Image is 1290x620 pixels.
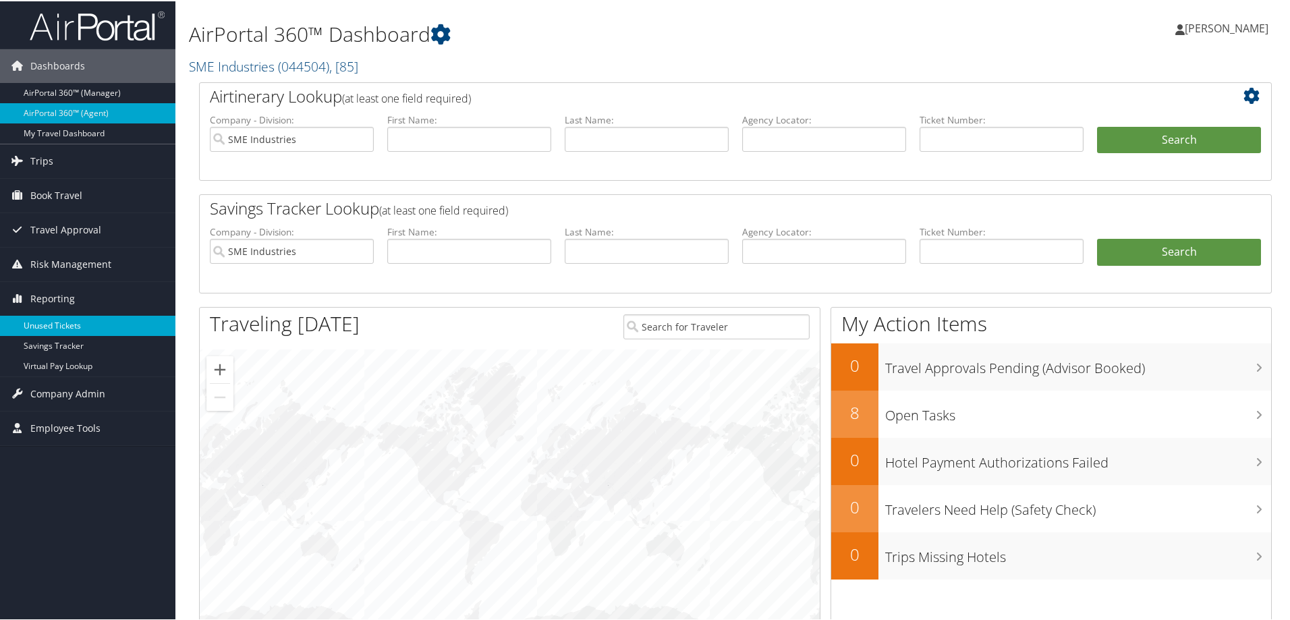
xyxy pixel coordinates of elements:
[206,383,233,410] button: Zoom out
[30,9,165,40] img: airportal-logo.png
[885,492,1271,518] h3: Travelers Need Help (Safety Check)
[885,445,1271,471] h3: Hotel Payment Authorizations Failed
[831,353,878,376] h2: 0
[1097,237,1261,264] a: Search
[210,84,1172,107] h2: Airtinerary Lookup
[210,237,374,262] input: search accounts
[831,484,1271,531] a: 0Travelers Need Help (Safety Check)
[30,281,75,314] span: Reporting
[387,224,551,237] label: First Name:
[206,355,233,382] button: Zoom in
[831,531,1271,578] a: 0Trips Missing Hotels
[210,112,374,125] label: Company - Division:
[30,48,85,82] span: Dashboards
[831,436,1271,484] a: 0Hotel Payment Authorizations Failed
[831,400,878,423] h2: 8
[565,112,729,125] label: Last Name:
[30,410,101,444] span: Employee Tools
[565,224,729,237] label: Last Name:
[189,56,358,74] a: SME Industries
[831,542,878,565] h2: 0
[831,495,878,517] h2: 0
[210,308,360,337] h1: Traveling [DATE]
[30,177,82,211] span: Book Travel
[278,56,329,74] span: ( 044504 )
[831,389,1271,436] a: 8Open Tasks
[189,19,918,47] h1: AirPortal 360™ Dashboard
[831,447,878,470] h2: 0
[1175,7,1282,47] a: [PERSON_NAME]
[920,224,1084,237] label: Ticket Number:
[1185,20,1268,34] span: [PERSON_NAME]
[885,540,1271,565] h3: Trips Missing Hotels
[742,224,906,237] label: Agency Locator:
[623,313,810,338] input: Search for Traveler
[30,143,53,177] span: Trips
[831,342,1271,389] a: 0Travel Approvals Pending (Advisor Booked)
[30,246,111,280] span: Risk Management
[329,56,358,74] span: , [ 85 ]
[210,196,1172,219] h2: Savings Tracker Lookup
[1097,125,1261,152] button: Search
[831,308,1271,337] h1: My Action Items
[342,90,471,105] span: (at least one field required)
[387,112,551,125] label: First Name:
[920,112,1084,125] label: Ticket Number:
[210,224,374,237] label: Company - Division:
[885,351,1271,376] h3: Travel Approvals Pending (Advisor Booked)
[379,202,508,217] span: (at least one field required)
[30,376,105,410] span: Company Admin
[742,112,906,125] label: Agency Locator:
[885,398,1271,424] h3: Open Tasks
[30,212,101,246] span: Travel Approval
